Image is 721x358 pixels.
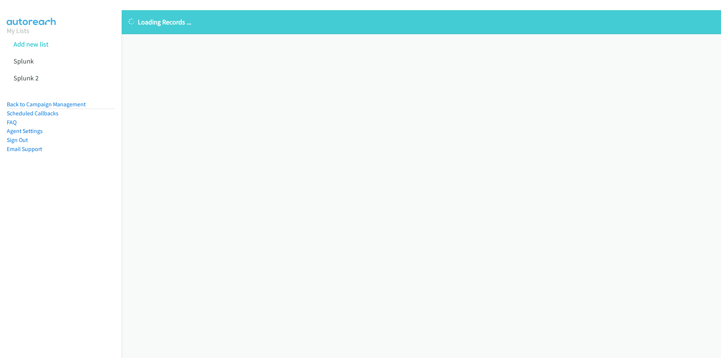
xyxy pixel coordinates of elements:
[14,57,34,65] a: Splunk
[7,101,86,108] a: Back to Campaign Management
[14,40,48,48] a: Add new list
[7,119,17,126] a: FAQ
[7,110,59,117] a: Scheduled Callbacks
[7,127,43,134] a: Agent Settings
[14,74,39,82] a: Splunk 2
[128,17,714,27] p: Loading Records ...
[7,26,29,35] a: My Lists
[7,145,42,153] a: Email Support
[7,136,28,144] a: Sign Out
